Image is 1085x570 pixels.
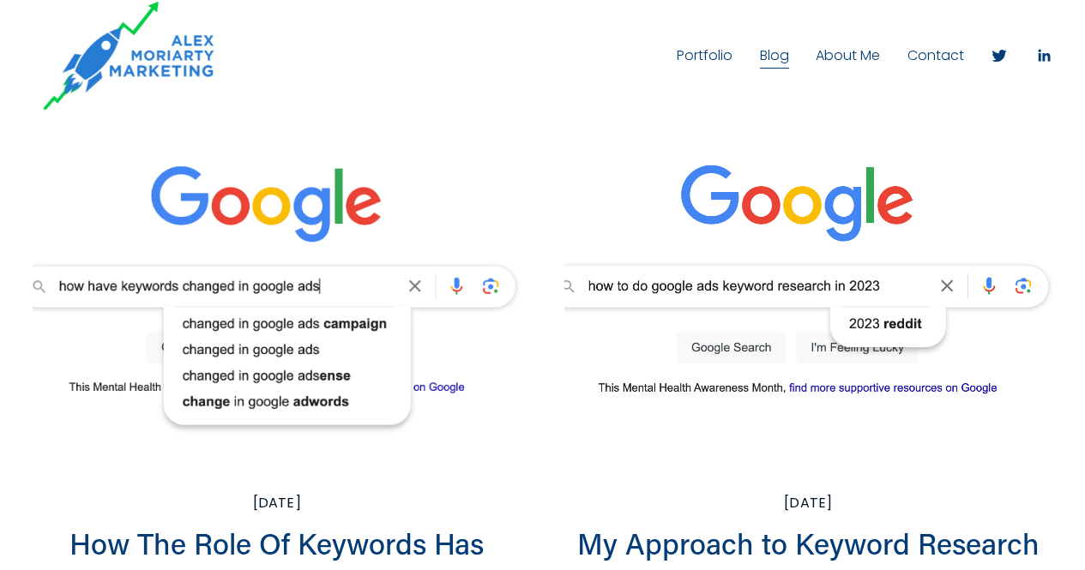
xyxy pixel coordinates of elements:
a: LinkedIn [1035,47,1052,64]
a: Portfolio [677,42,732,69]
a: Blog [760,42,789,69]
a: About Me [816,42,880,69]
time: [DATE] [253,496,301,510]
time: [DATE] [784,496,832,510]
img: My Approach to Keyword Research in 2023 [562,143,1055,473]
a: Contact [907,42,964,69]
a: Twitter [991,47,1008,64]
img: How The Role Of Keywords Has Changed In 2023 [30,143,523,473]
img: AlexMoriarty [33,1,252,111]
